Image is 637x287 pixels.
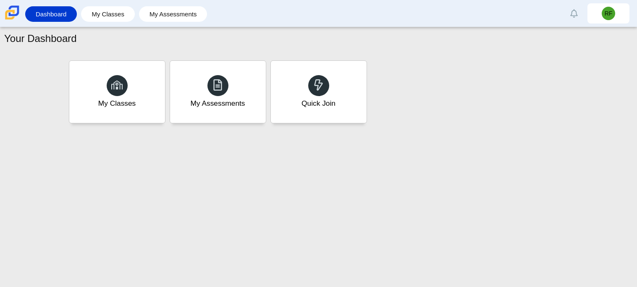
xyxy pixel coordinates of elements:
a: My Classes [85,6,131,22]
div: My Classes [98,98,136,109]
div: My Assessments [191,98,245,109]
a: Alerts [565,4,583,23]
div: Quick Join [301,98,336,109]
a: Carmen School of Science & Technology [3,16,21,23]
a: My Assessments [143,6,203,22]
h1: Your Dashboard [4,31,77,46]
span: RF [605,10,613,16]
a: My Classes [69,60,165,123]
a: RF [587,3,629,23]
a: My Assessments [170,60,266,123]
img: Carmen School of Science & Technology [3,4,21,21]
a: Dashboard [29,6,73,22]
a: Quick Join [270,60,367,123]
